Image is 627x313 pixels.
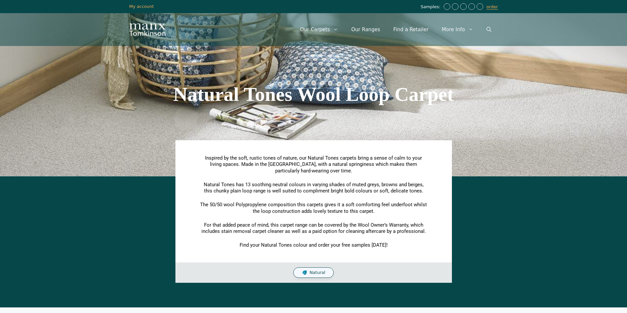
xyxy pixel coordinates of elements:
[294,20,345,39] a: Our Carpets
[200,202,427,214] p: The 50/50 wool Polypropylene composition this carpets gives it a soft comforting feel underfoot w...
[480,20,498,39] a: Open Search Bar
[200,222,427,235] p: For that added peace of mind, this carpet range can be covered by the Wool Owner’s Warranty, whic...
[486,4,498,10] a: order
[129,4,154,9] a: My account
[129,23,166,36] img: Manx Tomkinson
[435,20,480,39] a: More Info
[421,4,442,10] span: Samples:
[204,182,424,194] span: Natural Tones has 13 soothing neutral colours in varying shades of muted greys, browns and beiges...
[294,20,498,39] nav: Primary
[205,155,422,174] span: Inspired by the soft, rustic tones of nature, our Natural Tones carpets bring a sense of calm to ...
[309,270,325,276] span: Natural
[200,242,427,249] p: Find your Natural Tones colour and order your free samples [DATE]!
[345,20,387,39] a: Our Ranges
[387,20,435,39] a: Find a Retailer
[129,84,498,104] h1: Natural Tones Wool Loop Carpet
